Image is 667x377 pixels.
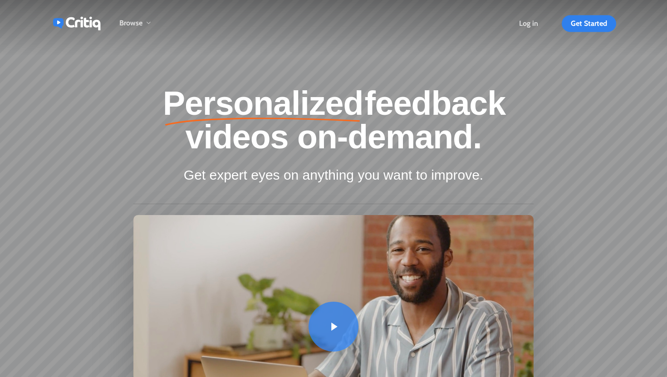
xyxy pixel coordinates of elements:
span: Get Started [571,19,607,28]
em: Personalized [162,87,364,120]
a: Log in [519,20,538,27]
a: Get Started [562,20,616,27]
a: Browse [119,20,152,27]
h3: Get expert eyes on anything you want to improve. [133,166,534,184]
h1: feedback videos on-demand. [133,87,534,153]
span: Log in [519,19,538,28]
span: Browse [119,19,142,27]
